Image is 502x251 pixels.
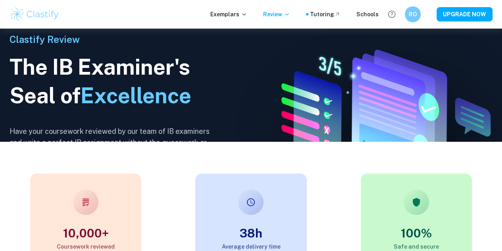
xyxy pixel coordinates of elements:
[437,7,492,21] button: UPGRADE NOW
[261,42,502,209] img: IA Review hero
[10,6,60,22] img: Clastify logo
[10,32,216,46] h6: Clastify Review
[10,53,216,110] h1: The IB Examiner's Seal of
[10,126,216,159] h6: Have your coursework reviewed by our team of IB examiners and write a perfect IB assignment witho...
[361,242,472,251] h6: Safe and secure
[195,224,306,242] h3: 38h
[385,8,398,21] button: Help and Feedback
[30,224,141,242] h3: 10,000+
[361,224,472,242] h3: 100%
[263,10,290,19] p: Review
[210,10,247,19] p: Exemplars
[405,6,421,22] button: RO
[408,10,417,19] h6: RO
[310,10,340,19] a: Tutoring
[195,242,306,251] h6: Average delivery time
[356,10,379,19] a: Schools
[30,242,141,251] h6: Coursework reviewed
[81,83,191,108] span: Excellence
